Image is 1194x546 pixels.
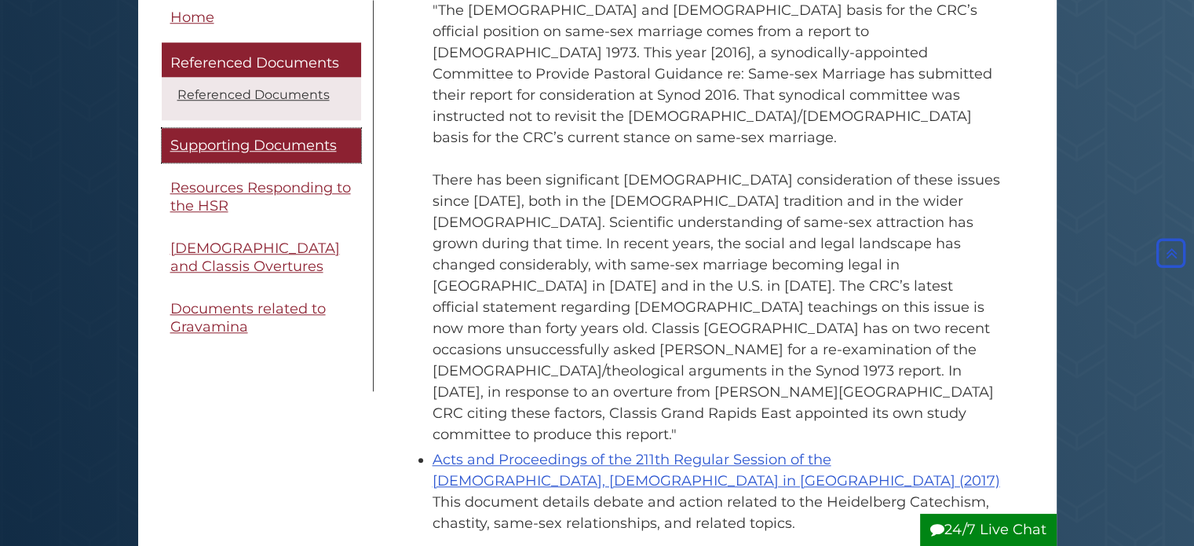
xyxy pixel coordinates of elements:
[162,232,361,284] a: [DEMOGRAPHIC_DATA] and Classis Overtures
[162,43,361,78] a: Referenced Documents
[162,171,361,224] a: Resources Responding to the HSR
[170,137,337,154] span: Supporting Documents
[170,55,339,72] span: Referenced Documents
[920,514,1057,546] button: 24/7 Live Chat
[170,240,340,276] span: [DEMOGRAPHIC_DATA] and Classis Overtures
[1152,244,1190,262] a: Back to Top
[177,87,330,102] a: Referenced Documents
[433,451,1000,489] a: Acts and Proceedings of the 211th Regular Session of the [DEMOGRAPHIC_DATA], [DEMOGRAPHIC_DATA] i...
[170,180,351,215] span: Resources Responding to the HSR
[170,301,326,336] span: Documents related to Gravamina
[170,9,214,26] span: Home
[433,492,1002,534] div: This document details debate and action related to the Heidelberg Catechism, chastity, same-sex r...
[162,128,361,163] a: Supporting Documents
[162,292,361,345] a: Documents related to Gravamina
